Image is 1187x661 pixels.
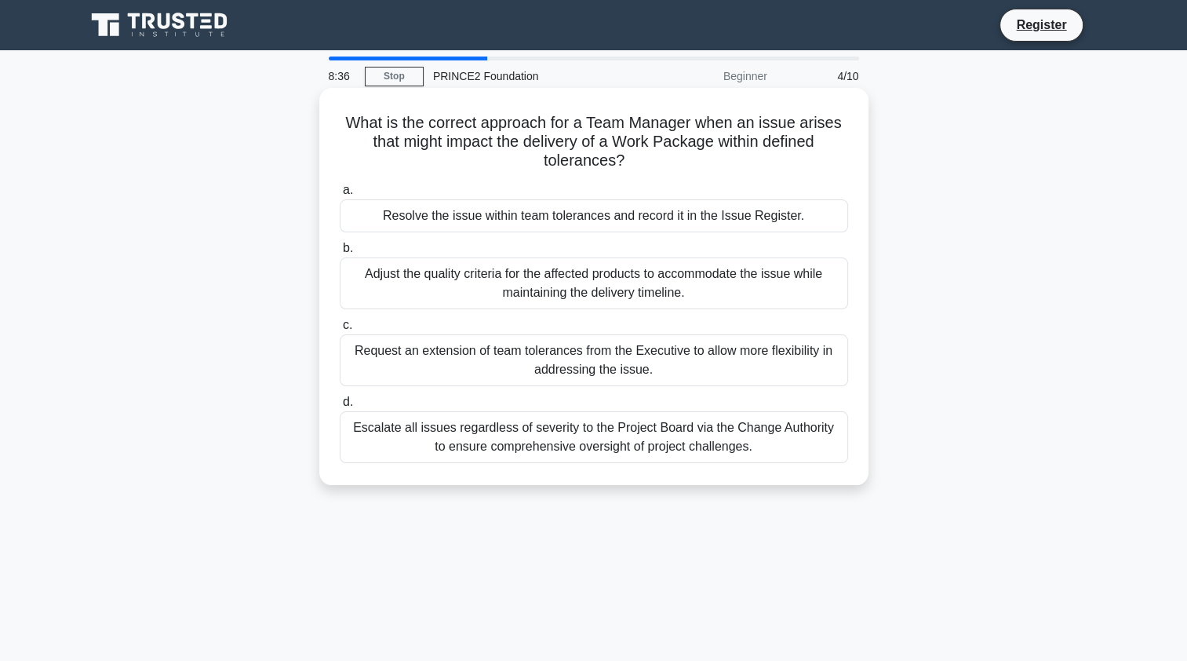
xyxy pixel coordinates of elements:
[340,199,848,232] div: Resolve the issue within team tolerances and record it in the Issue Register.
[639,60,777,92] div: Beginner
[1007,15,1076,35] a: Register
[424,60,639,92] div: PRINCE2 Foundation
[343,318,352,331] span: c.
[340,411,848,463] div: Escalate all issues regardless of severity to the Project Board via the Change Authority to ensur...
[340,334,848,386] div: Request an extension of team tolerances from the Executive to allow more flexibility in addressin...
[777,60,868,92] div: 4/10
[343,241,353,254] span: b.
[365,67,424,86] a: Stop
[340,257,848,309] div: Adjust the quality criteria for the affected products to accommodate the issue while maintaining ...
[319,60,365,92] div: 8:36
[338,113,850,171] h5: What is the correct approach for a Team Manager when an issue arises that might impact the delive...
[343,183,353,196] span: a.
[343,395,353,408] span: d.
